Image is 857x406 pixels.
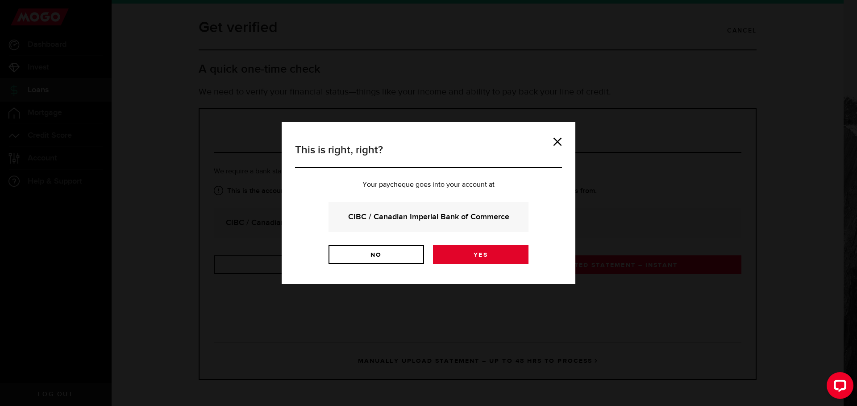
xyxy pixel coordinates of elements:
[820,369,857,406] iframe: LiveChat chat widget
[341,211,516,223] strong: CIBC / Canadian Imperial Bank of Commerce
[433,245,528,264] a: Yes
[295,181,562,189] p: Your paycheque goes into your account at
[295,142,562,168] h3: This is right, right?
[329,245,424,264] a: No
